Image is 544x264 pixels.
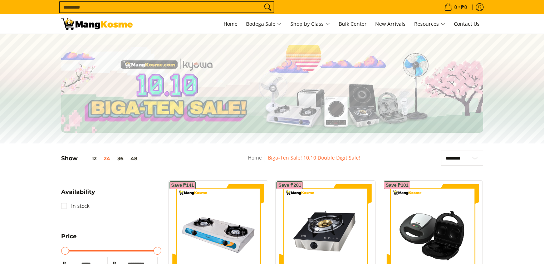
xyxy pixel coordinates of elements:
[242,14,285,34] a: Bodega Sale
[171,183,194,187] span: Save ₱141
[220,14,241,34] a: Home
[287,14,334,34] a: Shop by Class
[454,20,480,27] span: Contact Us
[224,20,237,27] span: Home
[460,5,468,10] span: ₱0
[61,234,77,239] span: Price
[339,20,367,27] span: Bulk Center
[127,156,141,161] button: 48
[335,14,370,34] a: Bulk Center
[414,20,445,29] span: Resources
[453,5,458,10] span: 0
[140,14,483,34] nav: Main Menu
[246,20,282,29] span: Bodega Sale
[196,153,411,170] nav: Breadcrumbs
[290,20,330,29] span: Shop by Class
[411,14,449,34] a: Resources
[372,14,409,34] a: New Arrivals
[268,154,360,161] a: Biga-Ten Sale! 10.10 Double Digit Sale!
[114,156,127,161] button: 36
[61,234,77,245] summary: Open
[78,156,100,161] button: 12
[450,14,483,34] a: Contact Us
[61,189,95,200] summary: Open
[375,20,406,27] span: New Arrivals
[278,183,301,187] span: Save ₱201
[61,189,95,195] span: Availability
[100,156,114,161] button: 24
[61,200,89,212] a: In stock
[61,155,141,162] h5: Show
[442,3,469,11] span: •
[262,2,274,13] button: Search
[386,183,408,187] span: Save ₱101
[248,154,262,161] a: Home
[61,18,133,30] img: Biga-Ten Sale! 10.10 Double Digit Sale with Kyowa l Mang Kosme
